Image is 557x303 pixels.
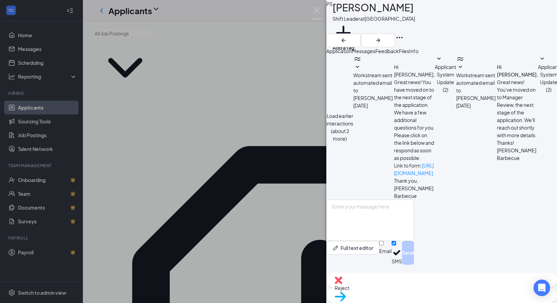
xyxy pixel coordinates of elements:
span: Messages [352,48,375,54]
button: SmallChevronDownApplicant System Update (2) [435,55,456,93]
button: ArrowRight [361,33,395,47]
button: PlusAdd a tag [333,22,354,51]
span: Workstream sent automated email to [PERSON_NAME]. [353,72,394,101]
p: Great news! You've moved on to Manager Review, the next stage of the application. We'll reach out... [497,78,538,139]
p: [PERSON_NAME] Barbecue [497,147,538,162]
svg: WorkstreamLogo [456,55,464,63]
div: Shift Leader at [GEOGRAPHIC_DATA] [333,15,415,22]
button: Load earlier interactions (about 2 more) [326,112,353,142]
svg: SmallChevronDown [353,63,362,71]
div: SMS [392,258,402,265]
input: Email [379,241,384,245]
svg: SmallChevronDown [538,55,546,63]
div: Email [379,248,392,254]
p: Thanks! [497,139,538,147]
p: Hi [PERSON_NAME], [394,63,435,78]
span: Reject [335,285,349,291]
div: Open Intercom Messenger [534,280,550,296]
span: Info [409,48,419,54]
svg: Ellipses [395,33,404,42]
svg: ArrowRight [374,36,382,44]
span: Application [326,48,352,54]
svg: Checkmark [392,248,402,258]
span: Files [399,48,409,54]
input: SMS [392,241,396,245]
svg: Pen [332,244,339,251]
span: Applicant System Update (2) [435,64,456,93]
span: [DATE] [353,102,368,109]
svg: Plus [333,22,354,44]
p: Thank you, [394,177,435,184]
svg: ArrowLeftNew [339,36,348,44]
p: Great news! You have moved on to the next stage of the application. We have a few additional ques... [394,78,435,162]
button: ArrowLeftNew [326,33,361,47]
h4: Hi [PERSON_NAME], [497,63,538,78]
button: Full text editorPen [326,241,379,255]
button: Send [402,241,414,265]
svg: SmallChevronDown [435,55,443,63]
p: Link to form: [394,162,435,177]
svg: WorkstreamLogo [353,55,362,63]
span: [DATE] [456,102,471,109]
span: Feedback [375,48,399,54]
svg: SmallChevronDown [456,63,464,71]
p: [PERSON_NAME] Barbecue [394,184,435,200]
span: Workstream sent automated email to [PERSON_NAME]. [456,72,497,101]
